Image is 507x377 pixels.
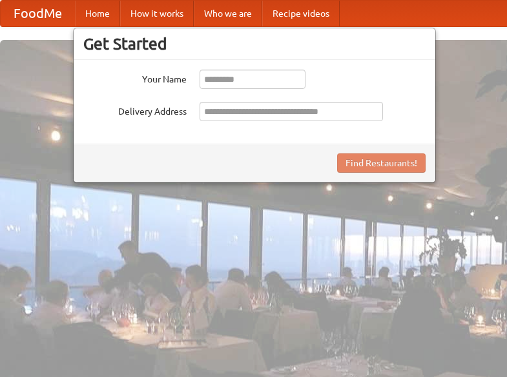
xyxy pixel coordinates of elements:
[83,34,426,53] h3: Get Started
[120,1,194,26] a: How it works
[83,102,187,118] label: Delivery Address
[337,153,426,173] button: Find Restaurants!
[75,1,120,26] a: Home
[1,1,75,26] a: FoodMe
[83,70,187,86] label: Your Name
[194,1,262,26] a: Who we are
[262,1,340,26] a: Recipe videos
